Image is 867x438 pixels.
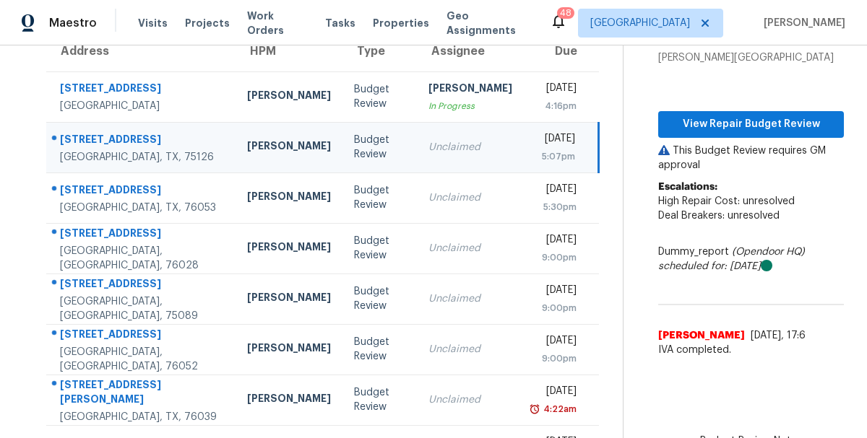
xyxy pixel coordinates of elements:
[49,16,97,30] span: Maestro
[535,232,577,250] div: [DATE]
[428,241,512,255] div: Unclaimed
[60,183,224,201] div: [STREET_ADDRESS]
[428,99,512,113] div: In Progress
[247,88,331,106] div: [PERSON_NAME]
[535,250,577,265] div: 9:00pm
[60,99,224,113] div: [GEOGRAPHIC_DATA]
[247,341,331,359] div: [PERSON_NAME]
[342,31,416,71] th: Type
[60,327,224,345] div: [STREET_ADDRESS]
[354,284,405,313] div: Budget Review
[658,144,844,172] p: This Budget Review requires GM approval
[247,139,331,157] div: [PERSON_NAME]
[428,190,512,205] div: Unclaimed
[540,402,577,416] div: 4:22am
[247,9,308,38] span: Work Orders
[535,131,575,149] div: [DATE]
[732,247,805,257] i: (Opendoor HQ)
[658,182,717,192] b: Escalations:
[560,6,571,20] div: 48
[354,234,405,263] div: Budget Review
[658,328,745,343] span: [PERSON_NAME]
[758,16,845,30] span: [PERSON_NAME]
[236,31,342,71] th: HPM
[60,345,224,374] div: [GEOGRAPHIC_DATA], [GEOGRAPHIC_DATA], 76052
[138,16,168,30] span: Visits
[417,31,524,71] th: Assignee
[535,301,577,315] div: 9:00pm
[60,377,224,410] div: [STREET_ADDRESS][PERSON_NAME]
[535,182,577,200] div: [DATE]
[658,245,844,273] div: Dummy_report
[60,244,224,273] div: [GEOGRAPHIC_DATA], [GEOGRAPHIC_DATA], 76028
[354,183,405,212] div: Budget Review
[535,200,577,214] div: 5:30pm
[658,51,844,65] div: [PERSON_NAME][GEOGRAPHIC_DATA]
[447,9,532,38] span: Geo Assignments
[535,384,577,402] div: [DATE]
[751,330,806,341] span: [DATE], 17:6
[247,240,331,258] div: [PERSON_NAME]
[428,393,512,407] div: Unclaimed
[354,385,405,414] div: Budget Review
[524,31,599,71] th: Due
[658,343,844,357] span: IVA completed.
[247,290,331,308] div: [PERSON_NAME]
[354,133,405,162] div: Budget Review
[60,201,224,215] div: [GEOGRAPHIC_DATA], TX, 76053
[658,211,780,221] span: Deal Breakers: unresolved
[60,276,224,294] div: [STREET_ADDRESS]
[428,81,512,99] div: [PERSON_NAME]
[428,342,512,356] div: Unclaimed
[658,196,795,206] span: High Repair Cost: unresolved
[60,410,224,424] div: [GEOGRAPHIC_DATA], TX, 76039
[535,99,577,113] div: 4:16pm
[428,140,512,154] div: Unclaimed
[354,82,405,111] div: Budget Review
[247,391,331,409] div: [PERSON_NAME]
[658,261,761,271] i: scheduled for: [DATE]
[535,351,577,366] div: 9:00pm
[354,335,405,364] div: Budget Review
[670,115,832,133] span: View Repair Budget Review
[60,81,224,99] div: [STREET_ADDRESS]
[535,81,577,99] div: [DATE]
[46,31,236,71] th: Address
[247,189,331,207] div: [PERSON_NAME]
[373,16,429,30] span: Properties
[658,111,844,138] button: View Repair Budget Review
[60,226,224,244] div: [STREET_ADDRESS]
[60,150,224,165] div: [GEOGRAPHIC_DATA], TX, 75126
[535,149,575,164] div: 5:07pm
[185,16,230,30] span: Projects
[325,18,355,28] span: Tasks
[529,402,540,416] img: Overdue Alarm Icon
[535,283,577,301] div: [DATE]
[60,294,224,323] div: [GEOGRAPHIC_DATA], [GEOGRAPHIC_DATA], 75089
[535,333,577,351] div: [DATE]
[590,16,690,30] span: [GEOGRAPHIC_DATA]
[60,132,224,150] div: [STREET_ADDRESS]
[428,292,512,306] div: Unclaimed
